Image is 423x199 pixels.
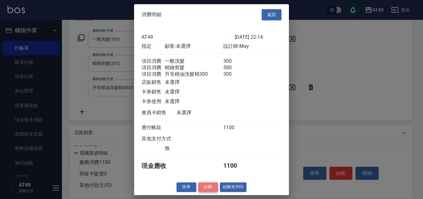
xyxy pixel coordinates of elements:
[262,9,281,20] button: 返回
[142,11,161,18] span: 消費明細
[165,71,223,78] div: 升等精油洗髮精300
[142,65,165,71] div: 項目消費
[142,43,165,50] div: 指定
[165,65,223,71] div: 精緻剪髮
[142,136,188,142] div: 其他支付方式
[142,162,177,170] div: 現金應收
[165,79,223,86] div: 未選擇
[223,65,246,71] div: 500
[142,89,165,95] div: 卡券銷售
[223,43,281,50] div: 設計師: May
[165,43,223,50] div: 顧客: 未選擇
[223,162,246,170] div: 1100
[165,98,223,105] div: 未選擇
[142,58,165,65] div: 項目消費
[177,110,235,116] div: 未選擇
[223,58,246,65] div: 300
[142,34,235,40] div: AT49
[223,124,246,131] div: 1100
[220,182,247,192] button: 結帳並列印
[165,145,223,152] div: 無
[165,58,223,65] div: 一般洗髮
[235,34,281,40] div: [DATE] 22:14
[142,79,165,86] div: 店販銷售
[142,98,165,105] div: 卡券使用
[198,182,218,192] button: 結帳
[177,182,196,192] button: 掛單
[142,110,177,116] div: 會員卡銷售
[223,71,246,78] div: 300
[142,124,165,131] div: 應付帳款
[165,89,223,95] div: 未選擇
[142,71,165,78] div: 項目消費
